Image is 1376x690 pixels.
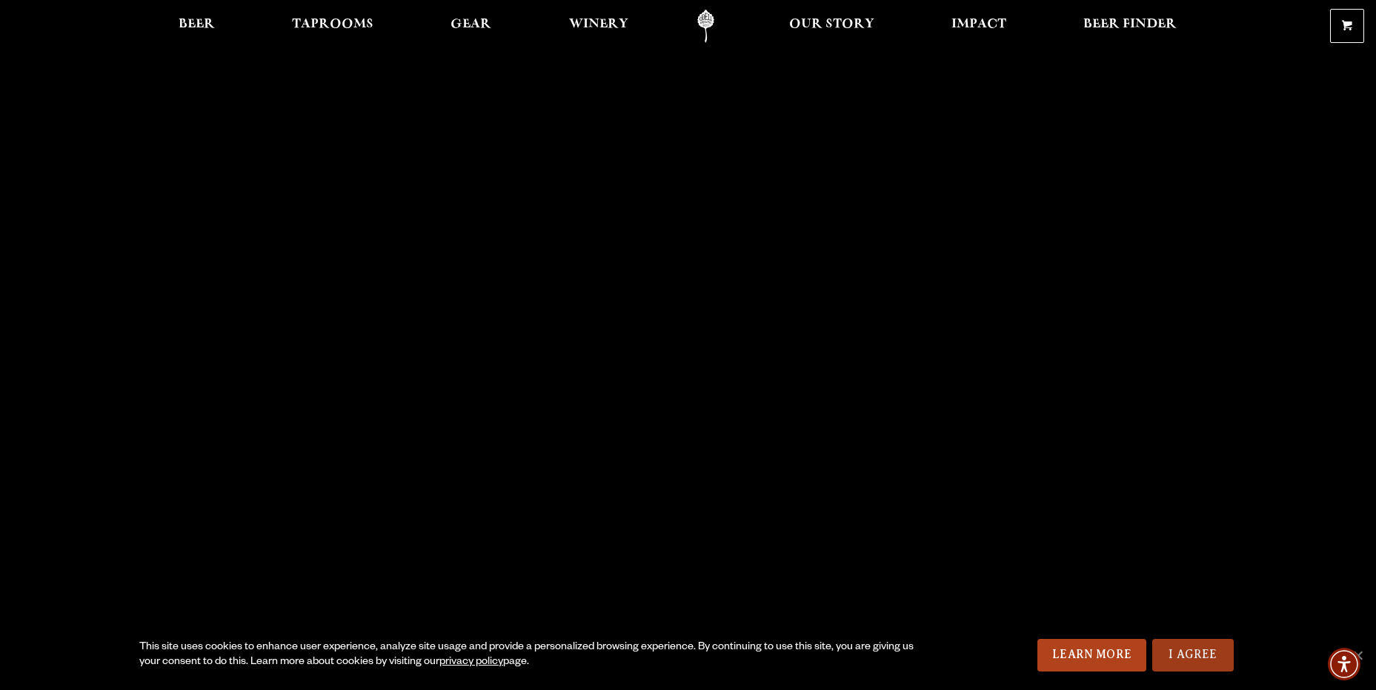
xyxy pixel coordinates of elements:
a: Beer Finder [1074,10,1186,43]
a: privacy policy [439,657,503,669]
span: Winery [569,19,628,30]
span: Impact [951,19,1006,30]
a: Learn More [1037,639,1146,671]
a: Odell Home [678,10,734,43]
a: Our Story [780,10,884,43]
span: Taprooms [292,19,373,30]
span: Beer Finder [1083,19,1177,30]
div: This site uses cookies to enhance user experience, analyze site usage and provide a personalized ... [139,640,920,670]
span: Beer [179,19,215,30]
a: I Agree [1152,639,1234,671]
span: Our Story [789,19,874,30]
a: Gear [441,10,501,43]
a: Winery [559,10,638,43]
span: Gear [451,19,491,30]
a: Impact [942,10,1016,43]
a: Beer [169,10,225,43]
a: Taprooms [282,10,383,43]
div: Accessibility Menu [1328,648,1360,680]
